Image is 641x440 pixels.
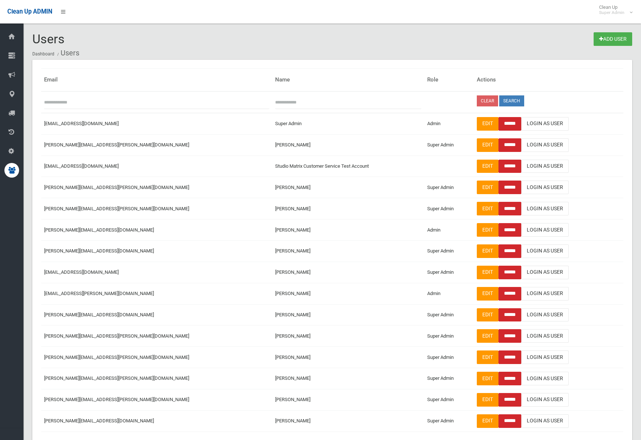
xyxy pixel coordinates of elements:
[521,181,569,194] a: Login As User
[521,308,569,322] a: Login As User
[521,244,569,258] a: Login As User
[272,219,425,241] td: [PERSON_NAME]
[424,283,474,304] td: Admin
[595,4,632,15] span: Clean Up
[41,326,272,347] td: [PERSON_NAME][EMAIL_ADDRESS][PERSON_NAME][DOMAIN_NAME]
[272,134,425,156] td: [PERSON_NAME]
[41,219,272,241] td: [PERSON_NAME][EMAIL_ADDRESS][DOMAIN_NAME]
[424,389,474,410] td: Super Admin
[272,389,425,410] td: [PERSON_NAME]
[41,134,272,156] td: [PERSON_NAME][EMAIL_ADDRESS][PERSON_NAME][DOMAIN_NAME]
[477,372,498,385] a: Edit
[55,46,79,60] li: Users
[272,410,425,432] td: [PERSON_NAME]
[521,414,569,428] a: Login As User
[272,368,425,389] td: [PERSON_NAME]
[41,304,272,326] td: [PERSON_NAME][EMAIL_ADDRESS][DOMAIN_NAME]
[427,77,471,83] h4: Role
[477,117,498,131] a: Edit
[477,329,498,343] a: Edit
[521,223,569,237] a: Login As User
[272,240,425,262] td: [PERSON_NAME]
[521,393,569,407] a: Login As User
[41,410,272,432] td: [PERSON_NAME][EMAIL_ADDRESS][DOMAIN_NAME]
[477,223,498,237] a: Edit
[477,350,498,364] a: Edit
[477,244,498,258] a: Edit
[41,347,272,368] td: [PERSON_NAME][EMAIL_ADDRESS][PERSON_NAME][DOMAIN_NAME]
[424,177,474,198] td: Super Admin
[272,262,425,283] td: [PERSON_NAME]
[499,95,524,106] button: Search
[521,266,569,279] a: Login As User
[521,350,569,364] a: Login As User
[424,304,474,326] td: Super Admin
[272,283,425,304] td: [PERSON_NAME]
[521,160,569,173] a: Login As User
[521,329,569,343] a: Login As User
[424,219,474,241] td: Admin
[477,181,498,194] a: Edit
[424,347,474,368] td: Super Admin
[44,77,269,83] h4: Email
[275,77,422,83] h4: Name
[272,198,425,219] td: [PERSON_NAME]
[41,113,272,134] td: [EMAIL_ADDRESS][DOMAIN_NAME]
[477,95,498,106] a: Clear
[272,304,425,326] td: [PERSON_NAME]
[41,240,272,262] td: [PERSON_NAME][EMAIL_ADDRESS][DOMAIN_NAME]
[32,32,65,46] span: Users
[7,8,52,15] span: Clean Up ADMIN
[272,156,425,177] td: Studio Matrix Customer Service Test Account
[41,389,272,410] td: [PERSON_NAME][EMAIL_ADDRESS][PERSON_NAME][DOMAIN_NAME]
[477,202,498,215] a: Edit
[41,283,272,304] td: [EMAIL_ADDRESS][PERSON_NAME][DOMAIN_NAME]
[477,160,498,173] a: Edit
[424,262,474,283] td: Super Admin
[41,368,272,389] td: [PERSON_NAME][EMAIL_ADDRESS][PERSON_NAME][DOMAIN_NAME]
[521,202,569,215] a: Login As User
[41,262,272,283] td: [EMAIL_ADDRESS][DOMAIN_NAME]
[41,177,272,198] td: [PERSON_NAME][EMAIL_ADDRESS][PERSON_NAME][DOMAIN_NAME]
[477,308,498,322] a: Edit
[41,198,272,219] td: [PERSON_NAME][EMAIL_ADDRESS][PERSON_NAME][DOMAIN_NAME]
[477,77,620,83] h4: Actions
[521,372,569,385] a: Login As User
[272,347,425,368] td: [PERSON_NAME]
[424,240,474,262] td: Super Admin
[424,326,474,347] td: Super Admin
[477,393,498,407] a: Edit
[599,10,624,15] small: Super Admin
[424,410,474,432] td: Super Admin
[272,113,425,134] td: Super Admin
[477,138,498,152] a: Edit
[272,326,425,347] td: [PERSON_NAME]
[424,368,474,389] td: Super Admin
[424,113,474,134] td: Admin
[477,287,498,301] a: Edit
[272,177,425,198] td: [PERSON_NAME]
[41,156,272,177] td: [EMAIL_ADDRESS][DOMAIN_NAME]
[521,287,569,301] a: Login As User
[424,134,474,156] td: Super Admin
[32,51,54,57] a: Dashboard
[477,414,498,428] a: Edit
[477,266,498,279] a: Edit
[424,198,474,219] td: Super Admin
[594,32,632,46] a: Add User
[521,117,569,131] a: Login As User
[521,138,569,152] a: Login As User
